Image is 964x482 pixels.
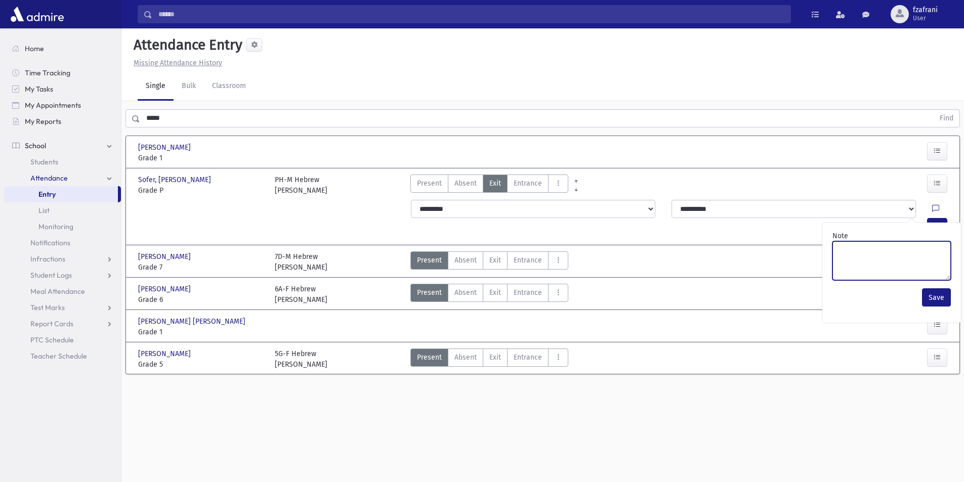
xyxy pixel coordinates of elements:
span: [PERSON_NAME] [138,284,193,294]
a: Single [138,72,174,101]
span: Infractions [30,254,65,264]
a: Classroom [204,72,254,101]
a: PTC Schedule [4,332,121,348]
span: Test Marks [30,303,65,312]
span: Absent [454,178,477,189]
a: My Appointments [4,97,121,113]
span: Meal Attendance [30,287,85,296]
span: Grade 5 [138,359,265,370]
span: Student Logs [30,271,72,280]
a: Infractions [4,251,121,267]
a: Teacher Schedule [4,348,121,364]
span: [PERSON_NAME] [138,142,193,153]
a: Monitoring [4,218,121,235]
span: Present [417,287,442,298]
a: School [4,138,121,154]
span: Entrance [514,178,542,189]
div: AttTypes [410,251,568,273]
span: Grade 7 [138,262,265,273]
span: Entrance [514,287,542,298]
a: List [4,202,121,218]
div: AttTypes [410,174,568,196]
a: Report Cards [4,316,121,332]
a: Home [4,40,121,57]
span: Present [417,352,442,363]
span: Report Cards [30,319,73,328]
a: Bulk [174,72,204,101]
span: Entry [38,190,56,199]
div: AttTypes [410,284,568,305]
span: Teacher Schedule [30,352,87,361]
span: Entrance [514,255,542,266]
div: 5G-F Hebrew [PERSON_NAME] [275,348,327,370]
span: Exit [489,352,501,363]
button: Save [922,288,951,306]
span: School [25,141,46,150]
span: Grade 1 [138,327,265,337]
a: Students [4,154,121,170]
span: List [38,206,50,215]
span: [PERSON_NAME] [138,348,193,359]
a: Entry [4,186,118,202]
div: 7D-M Hebrew [PERSON_NAME] [275,251,327,273]
a: My Tasks [4,81,121,97]
a: Missing Attendance History [130,59,222,67]
span: Home [25,44,44,53]
h5: Attendance Entry [130,36,242,54]
a: Attendance [4,170,121,186]
a: Time Tracking [4,65,121,81]
label: Note [832,231,848,241]
a: Student Logs [4,267,121,283]
span: fzafrani [913,6,938,14]
span: User [913,14,938,22]
span: Absent [454,287,477,298]
span: Exit [489,255,501,266]
span: Notifications [30,238,70,247]
a: Test Marks [4,299,121,316]
span: Students [30,157,58,166]
span: [PERSON_NAME] [138,251,193,262]
span: Absent [454,255,477,266]
span: Exit [489,287,501,298]
img: AdmirePro [8,4,66,24]
a: My Reports [4,113,121,129]
span: [PERSON_NAME] [PERSON_NAME] [138,316,247,327]
span: Exit [489,178,501,189]
span: Attendance [30,173,68,183]
span: Grade 6 [138,294,265,305]
span: Present [417,178,442,189]
span: My Tasks [25,84,53,94]
span: Grade 1 [138,153,265,163]
span: My Reports [25,117,61,126]
div: PH-M Hebrew [PERSON_NAME] [275,174,327,196]
span: Monitoring [38,222,73,231]
span: Entrance [514,352,542,363]
span: Sofer, [PERSON_NAME] [138,174,213,185]
span: Present [417,255,442,266]
span: Time Tracking [25,68,70,77]
a: Notifications [4,235,121,251]
span: Grade P [138,185,265,196]
span: PTC Schedule [30,335,74,344]
div: 6A-F Hebrew [PERSON_NAME] [275,284,327,305]
span: My Appointments [25,101,81,110]
u: Missing Attendance History [134,59,222,67]
a: Meal Attendance [4,283,121,299]
div: AttTypes [410,348,568,370]
button: Find [934,110,959,127]
span: Absent [454,352,477,363]
input: Search [152,5,790,23]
